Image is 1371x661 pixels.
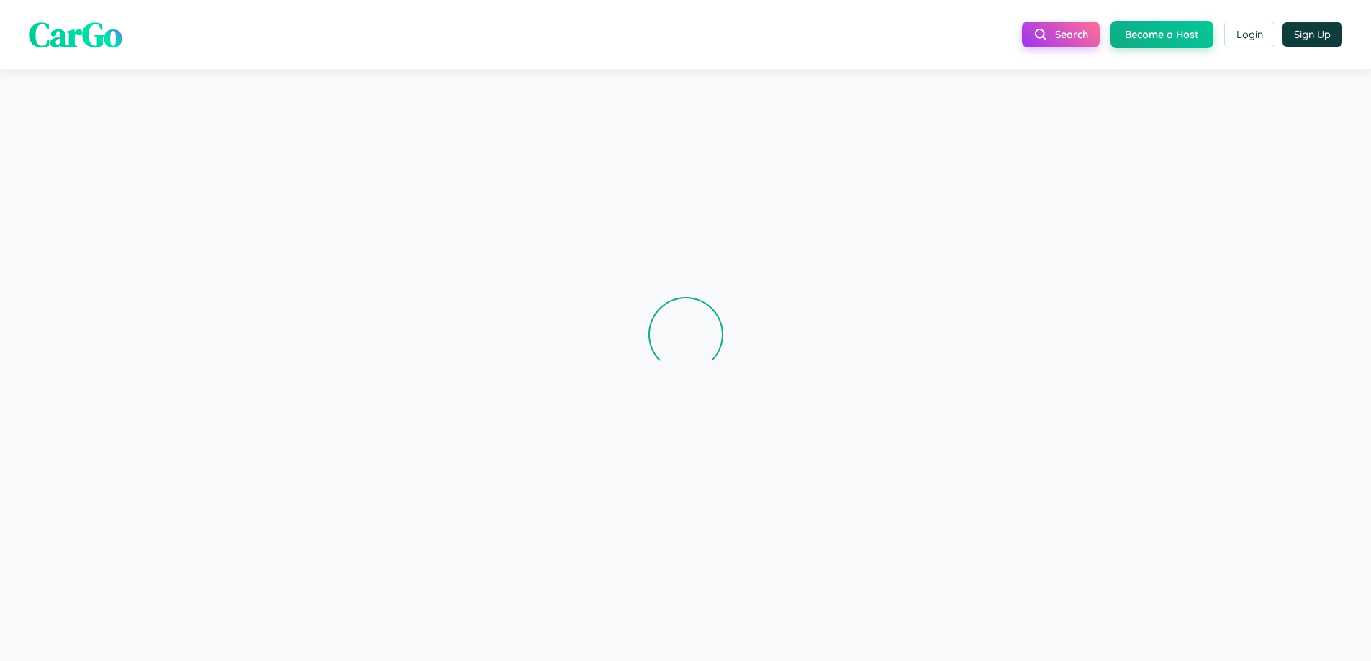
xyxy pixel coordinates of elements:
[1224,22,1275,47] button: Login
[1282,22,1342,47] button: Sign Up
[29,11,122,58] span: CarGo
[1022,22,1100,47] button: Search
[1110,21,1213,48] button: Become a Host
[1055,28,1088,41] span: Search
